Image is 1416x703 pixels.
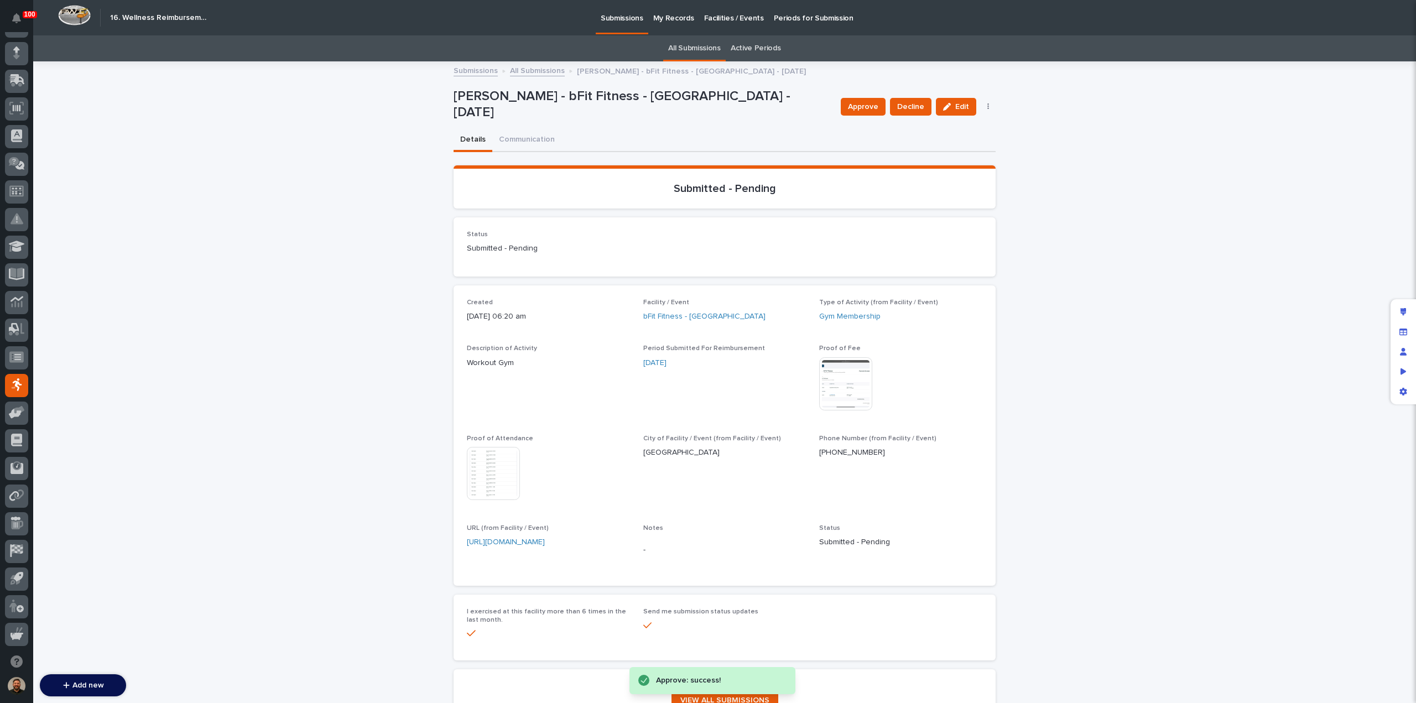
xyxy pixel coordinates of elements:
[643,345,765,352] span: Period Submitted For Reimbursement
[58,5,91,25] img: Workspace Logo
[841,98,886,116] button: Approve
[897,101,924,112] span: Decline
[643,525,663,532] span: Notes
[1393,322,1413,342] div: Manage fields and data
[7,173,65,193] a: 📖Help Docs
[643,299,689,306] span: Facility / Event
[467,243,630,254] p: Submitted - Pending
[14,13,28,31] div: Notifications100
[467,231,488,238] span: Status
[819,345,861,352] span: Proof of Fee
[819,299,938,306] span: Type of Activity (from Facility / Event)
[819,447,982,459] p: [PHONE_NUMBER]
[819,537,982,548] p: Submitted - Pending
[1393,302,1413,322] div: Edit layout
[1393,342,1413,362] div: Manage users
[819,311,881,322] a: Gym Membership
[467,311,630,322] p: [DATE] 06:20 am
[643,311,766,322] a: bFit Fitness - [GEOGRAPHIC_DATA]
[80,178,141,189] span: Onboarding Call
[848,101,878,112] span: Approve
[819,435,936,442] span: Phone Number (from Facility / Event)
[643,435,781,442] span: City of Facility / Event (from Facility / Event)
[110,13,210,23] h2: 16. Wellness Reimbursement
[11,179,20,188] div: 📖
[731,35,781,61] a: Active Periods
[467,525,549,532] span: URL (from Facility / Event)
[656,674,773,688] div: Approve: success!
[467,182,982,195] p: Submitted - Pending
[11,11,33,33] img: Stacker
[643,544,806,556] p: -
[22,178,60,189] span: Help Docs
[188,126,201,139] button: Start new chat
[38,123,181,134] div: Start new chat
[819,525,840,532] span: Status
[11,123,31,143] img: 1736555164131-43832dd5-751b-4058-ba23-39d91318e5a0
[40,674,126,696] button: Add new
[1393,362,1413,382] div: Preview as
[492,129,561,152] button: Communication
[38,134,140,143] div: We're available if you need us!
[467,299,493,306] span: Created
[454,129,492,152] button: Details
[510,64,565,76] a: All Submissions
[5,650,28,673] button: Open support chat
[5,7,28,30] button: Notifications
[955,103,969,111] span: Edit
[936,98,976,116] button: Edit
[24,11,35,18] p: 100
[577,64,806,76] p: [PERSON_NAME] - bFit Fitness - [GEOGRAPHIC_DATA] - [DATE]
[668,35,720,61] a: All Submissions
[643,608,758,615] span: Send me submission status updates
[467,608,626,623] span: I exercised at this facility more than 6 times in the last month.
[110,205,134,213] span: Pylon
[467,345,537,352] span: Description of Activity
[69,179,78,188] div: 🔗
[65,173,145,193] a: 🔗Onboarding Call
[890,98,931,116] button: Decline
[5,674,28,697] button: users-avatar
[454,88,832,121] p: [PERSON_NAME] - bFit Fitness - [GEOGRAPHIC_DATA] - [DATE]
[643,357,667,369] a: [DATE]
[643,447,806,459] p: [GEOGRAPHIC_DATA]
[1393,382,1413,402] div: App settings
[11,61,201,79] p: How can we help?
[467,538,545,546] a: [URL][DOMAIN_NAME]
[454,64,498,76] a: Submissions
[467,357,630,369] p: Workout Gym
[467,435,533,442] span: Proof of Attendance
[78,204,134,213] a: Powered byPylon
[11,44,201,61] p: Welcome 👋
